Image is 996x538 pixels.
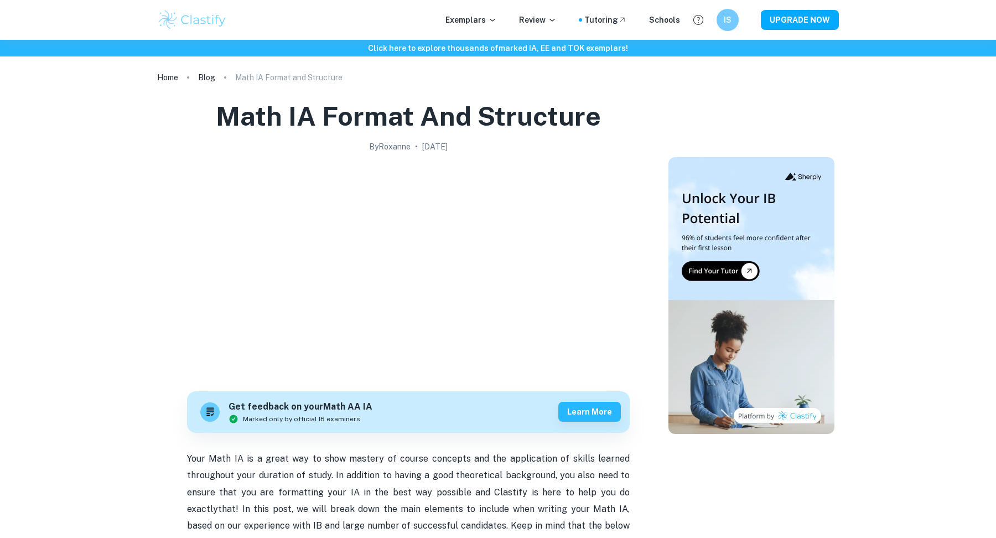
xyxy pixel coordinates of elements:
p: Math IA Format and Structure [235,71,343,84]
img: Clastify logo [157,9,227,31]
a: Tutoring [584,14,627,26]
img: Thumbnail [668,157,834,434]
img: Math IA Format and Structure cover image [187,157,630,379]
p: Review [519,14,557,26]
button: Learn more [558,402,621,422]
p: Exemplars [445,14,497,26]
h1: Math IA Format and Structure [216,99,601,134]
a: Get feedback on yourMath AA IAMarked only by official IB examinersLearn more [187,391,630,433]
h6: IS [722,14,734,26]
button: Help and Feedback [689,11,708,29]
h2: By Roxanne [369,141,411,153]
button: UPGRADE NOW [761,10,839,30]
h6: Click here to explore thousands of marked IA, EE and TOK exemplars ! [2,42,994,54]
h6: Get feedback on your Math AA IA [229,400,372,414]
span: Marked only by official IB examiners [243,414,360,424]
p: • [415,141,418,153]
button: IS [717,9,739,31]
a: Schools [649,14,680,26]
a: Home [157,70,178,85]
h2: [DATE] [422,141,448,153]
a: Blog [198,70,215,85]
